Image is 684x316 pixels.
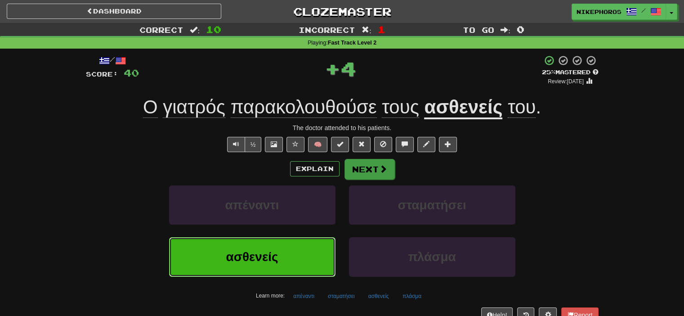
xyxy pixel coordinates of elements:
button: σταματήσει [323,289,360,303]
span: του [508,96,536,118]
span: . [502,96,541,118]
span: 4 [340,57,356,80]
button: πλάσμα [349,237,515,276]
button: Favorite sentence (alt+f) [286,137,304,152]
button: Explain [290,161,340,176]
span: : [362,26,371,34]
button: ½ [245,137,262,152]
button: πλάσμα [398,289,426,303]
small: Learn more: [256,293,285,299]
button: Show image (alt+x) [265,137,283,152]
small: Review: [DATE] [548,78,584,85]
button: Play sentence audio (ctl+space) [227,137,245,152]
span: 0 [517,24,524,35]
button: σταματήσει [349,185,515,225]
span: Incorrect [299,25,355,34]
button: ασθενείς [363,289,394,303]
span: απέναντι [225,198,279,212]
div: The doctor attended to his patients. [86,123,599,132]
a: Clozemaster [235,4,449,19]
span: To go [463,25,494,34]
span: ασθενείς [226,250,278,264]
span: 25 % [542,68,555,76]
button: 🧠 [308,137,327,152]
span: σταματήσει [398,198,466,212]
strong: Fast Track Level 2 [328,40,377,46]
u: ασθενείς [424,96,502,119]
button: Next [344,159,395,180]
span: Score: [86,70,118,78]
span: 1 [378,24,385,35]
button: ασθενείς [169,237,335,276]
button: Edit sentence (alt+d) [417,137,435,152]
span: Nikephoros [577,8,621,16]
span: παρακολουθούσε [231,96,377,118]
span: : [190,26,200,34]
span: 40 [124,67,139,78]
button: Add to collection (alt+a) [439,137,457,152]
span: τους [382,96,419,118]
span: + [325,55,340,82]
div: / [86,55,139,66]
span: Ο [143,96,158,118]
button: απέναντι [169,185,335,225]
button: Reset to 0% Mastered (alt+r) [353,137,371,152]
button: απέναντι [288,289,319,303]
a: Nikephoros / [572,4,666,20]
span: γιατρός [163,96,225,118]
button: Discuss sentence (alt+u) [396,137,414,152]
button: Set this sentence to 100% Mastered (alt+m) [331,137,349,152]
span: : [501,26,510,34]
button: Ignore sentence (alt+i) [374,137,392,152]
a: Dashboard [7,4,221,19]
span: / [641,7,646,14]
div: Text-to-speech controls [225,137,262,152]
div: Mastered [542,68,599,77]
span: 10 [206,24,221,35]
span: πλάσμα [408,250,456,264]
span: Correct [139,25,183,34]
